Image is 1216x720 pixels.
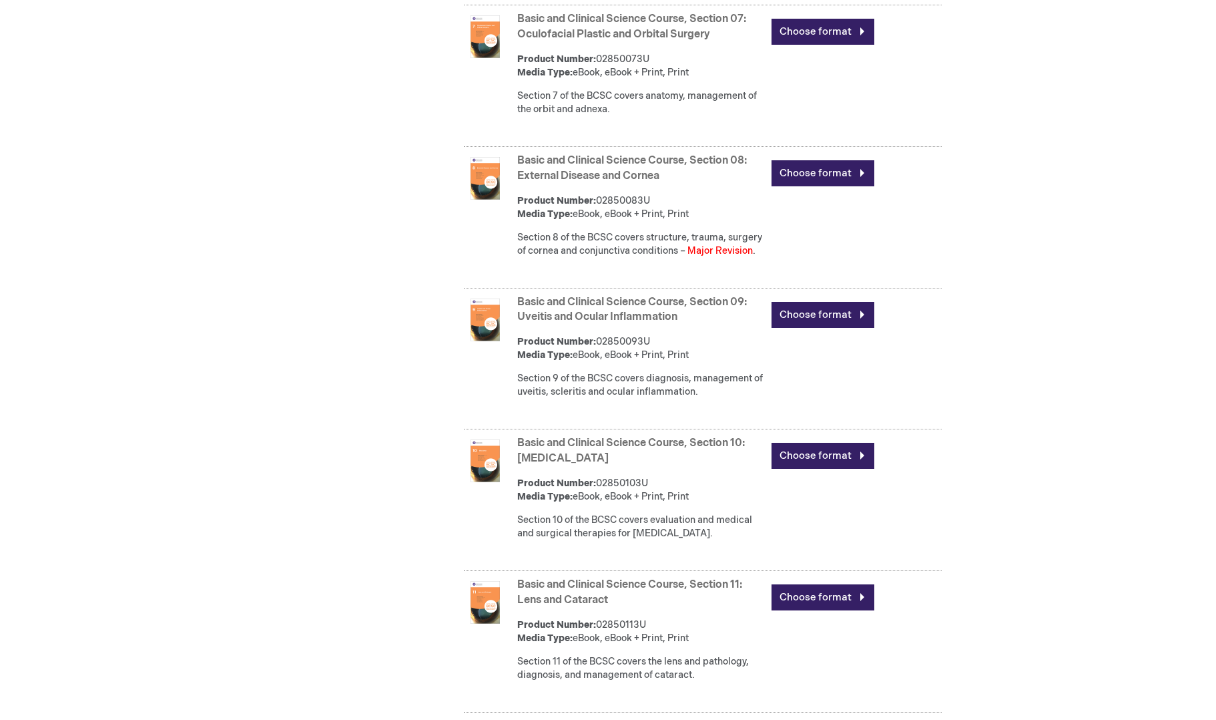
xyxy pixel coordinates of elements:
strong: Product Number: [517,195,596,206]
a: Basic and Clinical Science Course, Section 11: Lens and Cataract [517,578,742,606]
a: Choose format [772,443,874,469]
div: Section 7 of the BCSC covers anatomy, management of the orbit and adnexa. [517,89,765,116]
strong: Product Number: [517,478,596,489]
strong: Product Number: [517,53,596,65]
a: Basic and Clinical Science Course, Section 07: Oculofacial Plastic and Orbital Surgery [517,13,746,41]
strong: Media Type: [517,349,573,361]
strong: Product Number: [517,619,596,631]
strong: Product Number: [517,336,596,347]
img: Basic and Clinical Science Course, Section 09: Uveitis and Ocular Inflammation [464,299,507,341]
a: Choose format [772,160,874,186]
div: Section 11 of the BCSC covers the lens and pathology, diagnosis, and management of cataract. [517,655,765,682]
img: Basic and Clinical Science Course, Section 08: External Disease and Cornea [464,157,507,200]
strong: Media Type: [517,633,573,644]
img: Basic and Clinical Science Course, Section 11: Lens and Cataract [464,581,507,624]
font: Major Revision [687,245,753,256]
a: Basic and Clinical Science Course, Section 09: Uveitis and Ocular Inflammation [517,296,747,324]
a: Choose format [772,302,874,328]
img: Basic and Clinical Science Course, Section 07: Oculofacial Plastic and Orbital Surgery [464,15,507,58]
strong: Media Type: [517,67,573,78]
div: 02850113U eBook, eBook + Print, Print [517,618,765,645]
a: Choose format [772,19,874,45]
div: 02850093U eBook, eBook + Print, Print [517,335,765,362]
div: 02850083U eBook, eBook + Print, Print [517,194,765,221]
strong: Media Type: [517,208,573,220]
div: Section 8 of the BCSC covers structure, trauma, surgery of cornea and conjunctiva conditions – . [517,231,765,258]
a: Basic and Clinical Science Course, Section 10: [MEDICAL_DATA] [517,437,745,465]
div: 02850073U eBook, eBook + Print, Print [517,53,765,79]
a: Basic and Clinical Science Course, Section 08: External Disease and Cornea [517,154,747,182]
div: 02850103U eBook, eBook + Print, Print [517,477,765,504]
strong: Media Type: [517,491,573,502]
img: Basic and Clinical Science Course, Section 10: Glaucoma [464,439,507,482]
div: Section 10 of the BCSC covers evaluation and medical and surgical therapies for [MEDICAL_DATA]. [517,514,765,540]
a: Choose format [772,584,874,610]
div: Section 9 of the BCSC covers diagnosis, management of uveitis, scleritis and ocular inflammation. [517,372,765,399]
